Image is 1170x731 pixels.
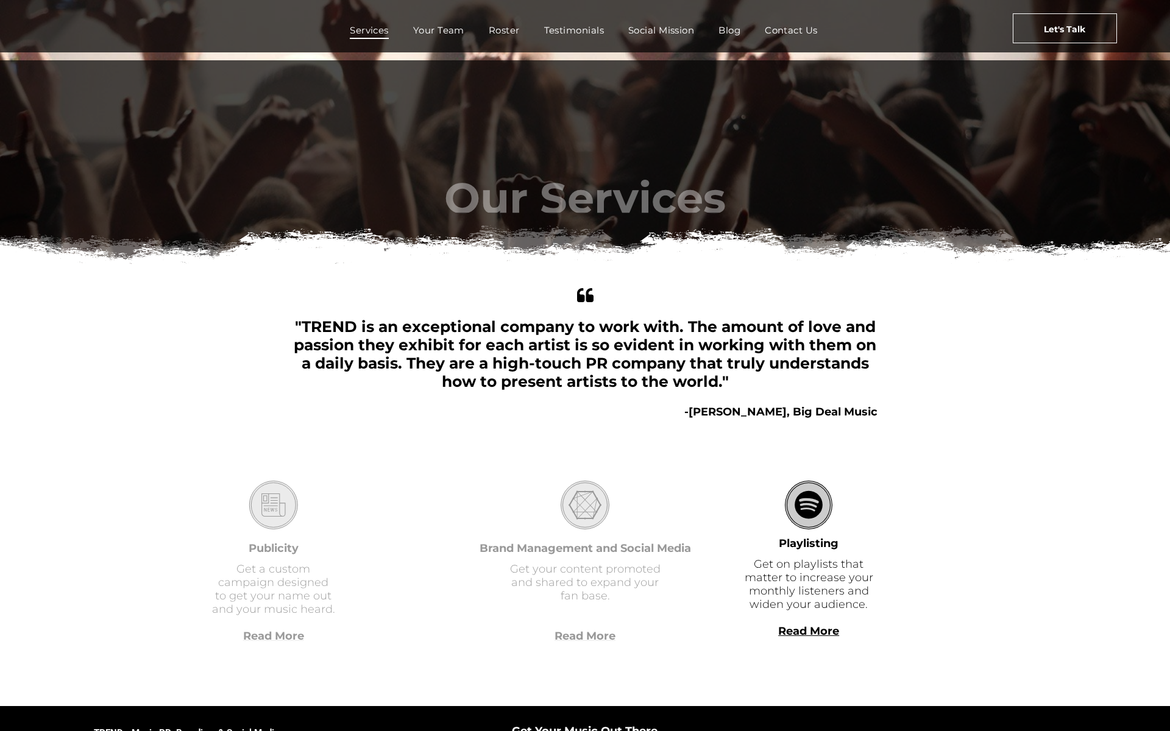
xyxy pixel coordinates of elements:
[1013,13,1117,43] a: Let's Talk
[444,172,726,224] font: Our Services
[477,21,532,39] a: Roster
[779,537,838,550] font: Playlisting
[616,21,706,39] a: Social Mission
[212,562,335,616] font: Get a custom campaign designed to get your name out and your music heard.
[1044,14,1085,44] span: Let's Talk
[1109,673,1170,731] iframe: Chat Widget
[480,542,691,555] font: Brand Management and Social Media
[294,317,876,390] span: "TREND is an exceptional company to work with. The amount of love and passion they exhibit for ea...
[243,629,304,643] a: Read More
[249,542,299,555] font: Publicity
[338,21,401,39] a: Services
[684,405,877,418] b: -[PERSON_NAME], Big Deal Music
[706,21,753,39] a: Blog
[740,638,877,651] div: Read More
[745,557,873,611] font: Get on playlists that matter to increase your monthly listeners and widen your audience.
[778,624,839,638] a: Read More
[510,562,661,602] font: Get your content promoted and shared to expand your fan base.
[532,21,616,39] a: Testimonials
[401,21,477,39] a: Your Team
[753,21,830,39] a: Contact Us
[555,629,615,643] a: Read More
